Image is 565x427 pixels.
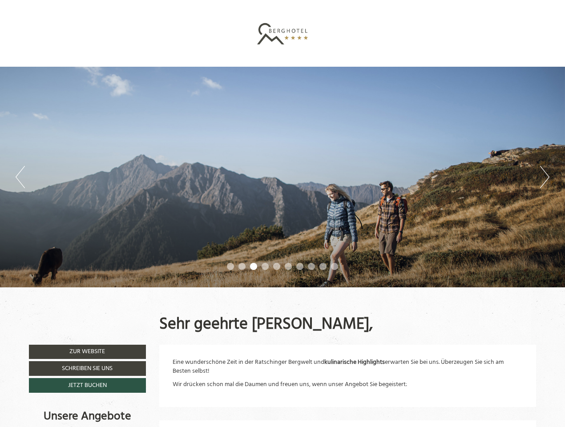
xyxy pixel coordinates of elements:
button: Previous [16,166,25,188]
p: Eine wunderschöne Zeit in der Ratschinger Bergwelt und erwarten Sie bei uns. Überzeugen Sie sich ... [173,358,523,376]
h1: Sehr geehrte [PERSON_NAME], [159,316,373,334]
button: Next [540,166,549,188]
a: Zur Website [29,345,146,359]
a: Jetzt buchen [29,378,146,393]
strong: kulinarische Highlights [324,357,385,367]
div: Unsere Angebote [29,408,146,425]
a: Schreiben Sie uns [29,361,146,376]
p: Wir drücken schon mal die Daumen und freuen uns, wenn unser Angebot Sie begeistert: [173,380,523,389]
